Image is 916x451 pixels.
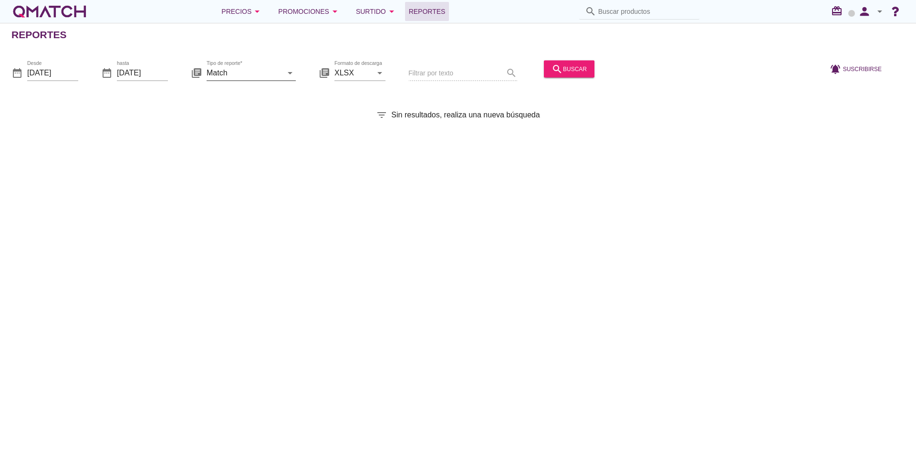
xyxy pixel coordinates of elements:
[214,2,271,21] button: Precios
[405,2,449,21] a: Reportes
[319,67,330,78] i: library_books
[855,5,874,18] i: person
[117,65,168,80] input: hasta
[374,67,385,78] i: arrow_drop_down
[11,67,23,78] i: date_range
[822,60,889,77] button: Suscribirse
[207,65,282,80] input: Tipo de reporte*
[391,109,540,121] span: Sin resultados, realiza una nueva búsqueda
[101,67,113,78] i: date_range
[11,2,88,21] a: white-qmatch-logo
[11,27,67,42] h2: Reportes
[386,6,397,17] i: arrow_drop_down
[843,64,882,73] span: Suscribirse
[376,109,387,121] i: filter_list
[27,65,78,80] input: Desde
[598,4,694,19] input: Buscar productos
[552,63,587,74] div: buscar
[284,67,296,78] i: arrow_drop_down
[271,2,348,21] button: Promociones
[356,6,397,17] div: Surtido
[329,6,341,17] i: arrow_drop_down
[831,5,846,17] i: redeem
[874,6,885,17] i: arrow_drop_down
[552,63,563,74] i: search
[334,65,372,80] input: Formato de descarga
[278,6,341,17] div: Promociones
[221,6,263,17] div: Precios
[348,2,405,21] button: Surtido
[251,6,263,17] i: arrow_drop_down
[409,6,446,17] span: Reportes
[585,6,596,17] i: search
[544,60,594,77] button: buscar
[830,63,843,74] i: notifications_active
[191,67,202,78] i: library_books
